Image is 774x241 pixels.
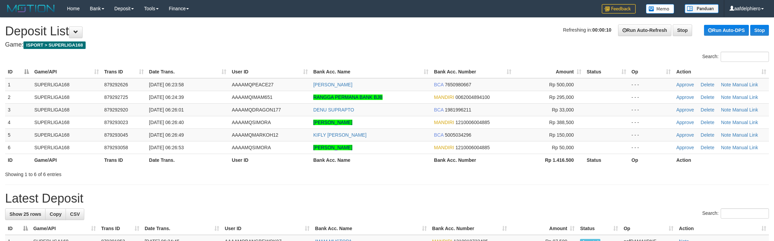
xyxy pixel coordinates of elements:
a: Manual Link [732,132,758,138]
a: Manual Link [732,145,758,150]
th: Status: activate to sort column ascending [584,66,629,78]
span: 879293045 [104,132,128,138]
span: 879292920 [104,107,128,113]
a: Approve [676,145,694,150]
th: User ID: activate to sort column ascending [229,66,311,78]
th: Rp 1.416.500 [514,154,584,166]
a: [PERSON_NAME] [313,145,352,150]
th: Amount: activate to sort column ascending [510,222,578,235]
span: [DATE] 06:26:40 [149,120,184,125]
a: Approve [676,120,694,125]
span: [DATE] 06:26:01 [149,107,184,113]
label: Search: [702,208,769,219]
div: Showing 1 to 6 of 6 entries [5,168,317,178]
td: - - - [629,103,674,116]
span: Rp 150,000 [549,132,574,138]
th: Trans ID [102,154,146,166]
strong: 00:00:10 [592,27,611,33]
th: Bank Acc. Name [311,154,431,166]
a: Run Auto-DPS [704,25,749,36]
span: Rp 50,000 [552,145,574,150]
th: Op: activate to sort column ascending [621,222,676,235]
span: 879293058 [104,145,128,150]
span: AAAAMQMARKOH12 [232,132,278,138]
span: MANDIRI [434,120,454,125]
h4: Game: [5,41,769,48]
a: Note [721,120,731,125]
span: Copy 7650980667 to clipboard [445,82,471,87]
th: Date Trans. [146,154,229,166]
th: Action: activate to sort column ascending [673,66,769,78]
a: Approve [676,82,694,87]
td: 6 [5,141,32,154]
span: 879292725 [104,94,128,100]
td: SUPERLIGA168 [32,116,102,128]
a: DENU SUPRAPTO [313,107,354,113]
td: SUPERLIGA168 [32,103,102,116]
th: User ID: activate to sort column ascending [222,222,312,235]
th: User ID [229,154,311,166]
span: AAAAMQPEACE27 [232,82,274,87]
span: [DATE] 06:24:39 [149,94,184,100]
img: Button%20Memo.svg [646,4,674,14]
th: Status: activate to sort column ascending [577,222,621,235]
th: Date Trans.: activate to sort column ascending [142,222,222,235]
td: SUPERLIGA168 [32,141,102,154]
img: Feedback.jpg [602,4,636,14]
a: Approve [676,94,694,100]
a: Note [721,132,731,138]
th: Bank Acc. Name: activate to sort column ascending [312,222,429,235]
td: SUPERLIGA168 [32,128,102,141]
a: Delete [701,132,714,138]
span: Copy [50,211,61,217]
th: Amount: activate to sort column ascending [514,66,584,78]
td: - - - [629,78,674,91]
td: 2 [5,91,32,103]
a: Delete [701,94,714,100]
span: AAAAMQDRAGON177 [232,107,281,113]
a: Delete [701,107,714,113]
th: Bank Acc. Number: activate to sort column ascending [429,222,510,235]
td: - - - [629,91,674,103]
th: Game/API [32,154,102,166]
a: Note [721,94,731,100]
span: Copy 1981996211 to clipboard [445,107,471,113]
span: AAAAMQSIMORA [232,120,271,125]
a: Manual Link [732,82,758,87]
h1: Latest Deposit [5,192,769,205]
th: ID: activate to sort column descending [5,222,31,235]
td: 5 [5,128,32,141]
th: Bank Acc. Number: activate to sort column ascending [431,66,514,78]
th: ID [5,154,32,166]
span: Copy 0062004894100 to clipboard [455,94,490,100]
th: Game/API: activate to sort column ascending [31,222,99,235]
span: MANDIRI [434,145,454,150]
span: BCA [434,107,443,113]
th: Bank Acc. Number [431,154,514,166]
label: Search: [702,52,769,62]
a: Manual Link [732,107,758,113]
th: Date Trans.: activate to sort column ascending [146,66,229,78]
td: SUPERLIGA168 [32,91,102,103]
span: Rp 500,000 [549,82,574,87]
span: Rp 388,500 [549,120,574,125]
td: SUPERLIGA168 [32,78,102,91]
td: 3 [5,103,32,116]
a: Note [721,82,731,87]
a: Delete [701,120,714,125]
span: AAAAMQSIMORA [232,145,271,150]
td: 4 [5,116,32,128]
th: ID: activate to sort column descending [5,66,32,78]
span: Rp 295,000 [549,94,574,100]
a: Manual Link [732,94,758,100]
span: 879292626 [104,82,128,87]
a: Note [721,145,731,150]
span: Show 25 rows [10,211,41,217]
a: KIFLY [PERSON_NAME] [313,132,367,138]
th: Op [629,154,674,166]
span: Copy 5005034296 to clipboard [445,132,471,138]
img: MOTION_logo.png [5,3,57,14]
span: Rp 33,000 [552,107,574,113]
span: Copy 1210006004885 to clipboard [455,120,490,125]
span: [DATE] 06:23:58 [149,82,184,87]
